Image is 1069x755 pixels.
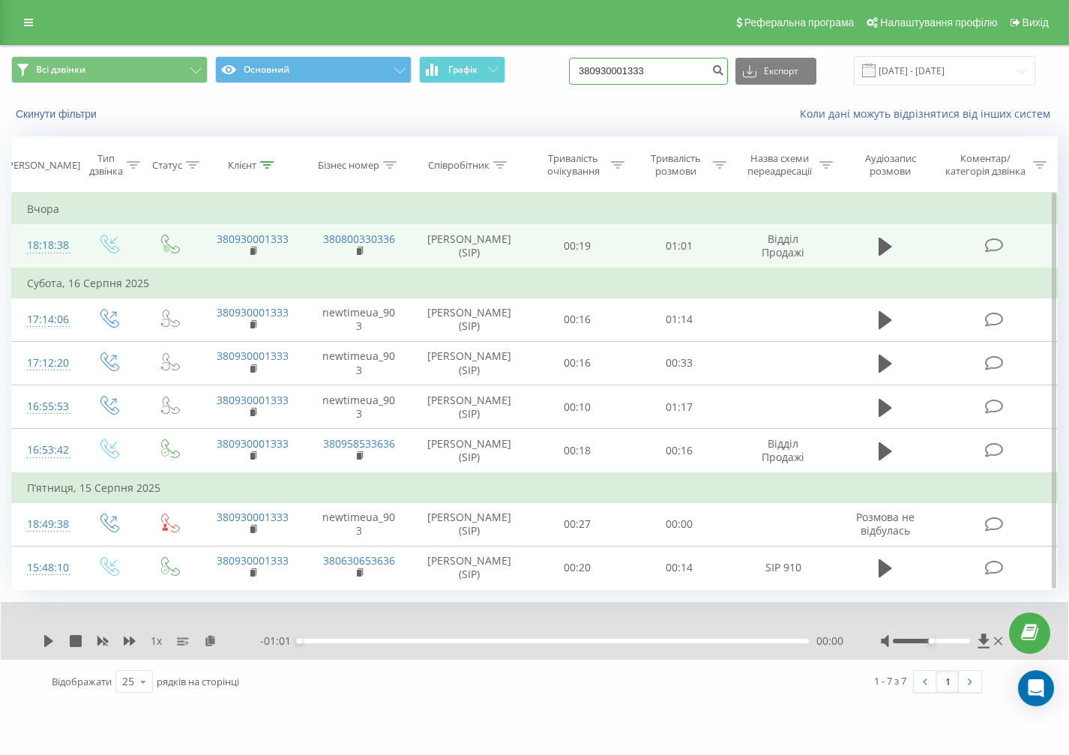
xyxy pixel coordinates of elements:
[569,58,728,85] input: Пошук за номером
[306,385,412,429] td: newtimeua_903
[12,268,1058,298] td: Субота, 16 Серпня 2025
[412,546,526,589] td: [PERSON_NAME] (SIP)
[526,298,628,341] td: 00:16
[323,436,395,451] a: 380958533636
[526,546,628,589] td: 00:20
[628,298,730,341] td: 01:14
[526,502,628,546] td: 00:27
[936,671,959,692] a: 1
[628,546,730,589] td: 00:14
[942,152,1029,178] div: Коментар/категорія дзвінка
[217,349,289,363] a: 380930001333
[217,305,289,319] a: 380930001333
[217,436,289,451] a: 380930001333
[36,64,85,76] span: Всі дзвінки
[11,107,104,121] button: Скинути фільтри
[628,385,730,429] td: 01:17
[228,159,256,172] div: Клієнт
[856,510,915,538] span: Розмова не відбулась
[306,298,412,341] td: newtimeua_903
[419,56,505,83] button: Графік
[89,152,123,178] div: Тип дзвінка
[318,159,379,172] div: Бізнес номер
[1018,670,1054,706] div: Open Intercom Messenger
[217,553,289,568] a: 380930001333
[52,675,112,688] span: Відображати
[412,385,526,429] td: [PERSON_NAME] (SIP)
[260,634,298,649] span: - 01:01
[12,473,1058,503] td: П’ятниця, 15 Серпня 2025
[526,429,628,473] td: 00:18
[217,232,289,246] a: 380930001333
[151,634,162,649] span: 1 x
[744,152,816,178] div: Назва схеми переадресації
[152,159,182,172] div: Статус
[412,224,526,268] td: [PERSON_NAME] (SIP)
[1023,16,1049,28] span: Вихід
[217,510,289,524] a: 380930001333
[27,510,62,539] div: 18:49:38
[27,392,62,421] div: 16:55:53
[296,638,302,644] div: Accessibility label
[850,152,931,178] div: Аудіозапис розмови
[628,341,730,385] td: 00:33
[306,502,412,546] td: newtimeua_903
[874,673,906,688] div: 1 - 7 з 7
[11,56,208,83] button: Всі дзвінки
[526,385,628,429] td: 00:10
[730,224,837,268] td: Відділ Продажі
[412,341,526,385] td: [PERSON_NAME] (SIP)
[306,341,412,385] td: newtimeua_903
[4,159,80,172] div: [PERSON_NAME]
[323,553,395,568] a: 380630653636
[526,224,628,268] td: 00:19
[122,674,134,689] div: 25
[27,305,62,334] div: 17:14:06
[412,298,526,341] td: [PERSON_NAME] (SIP)
[215,56,412,83] button: Основний
[800,106,1058,121] a: Коли дані можуть відрізнятися вiд інших систем
[628,224,730,268] td: 01:01
[730,546,837,589] td: SIP 910
[526,341,628,385] td: 00:16
[628,502,730,546] td: 00:00
[816,634,843,649] span: 00:00
[12,194,1058,224] td: Вчора
[217,393,289,407] a: 380930001333
[412,502,526,546] td: [PERSON_NAME] (SIP)
[27,231,62,260] div: 18:18:38
[730,429,837,473] td: Відділ Продажі
[448,64,478,75] span: Графік
[157,675,239,688] span: рядків на сторінці
[735,58,816,85] button: Експорт
[323,232,395,246] a: 380800330336
[628,429,730,473] td: 00:16
[744,16,855,28] span: Реферальна програма
[27,436,62,465] div: 16:53:42
[540,152,607,178] div: Тривалість очікування
[880,16,997,28] span: Налаштування профілю
[428,159,490,172] div: Співробітник
[27,349,62,378] div: 17:12:20
[929,638,935,644] div: Accessibility label
[412,429,526,473] td: [PERSON_NAME] (SIP)
[642,152,709,178] div: Тривалість розмови
[27,553,62,583] div: 15:48:10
